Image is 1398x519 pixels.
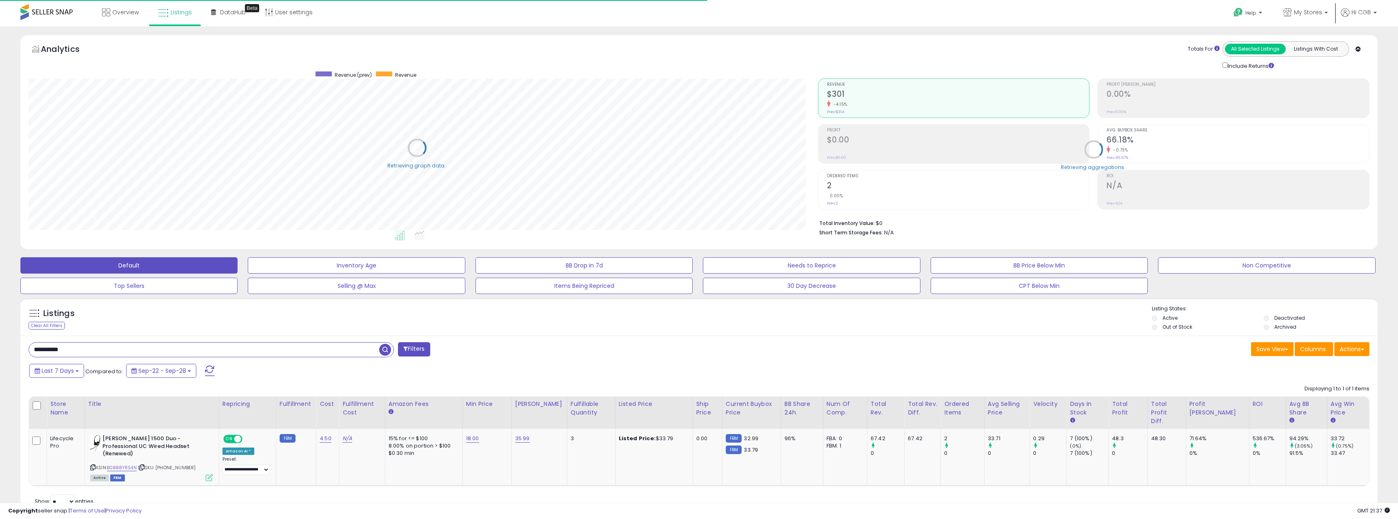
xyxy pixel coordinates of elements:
div: 0 [944,450,984,457]
div: 8.00% on portion > $100 [389,442,456,450]
div: 0 [1033,450,1066,457]
a: Terms of Use [70,507,104,515]
span: Hi CGB [1351,8,1371,16]
div: Profit [PERSON_NAME] [1189,400,1246,417]
div: Total Profit Diff. [1151,400,1182,425]
button: Save View [1251,342,1294,356]
div: 7 (100%) [1070,435,1108,442]
div: $33.79 [619,435,687,442]
div: Avg Win Price [1331,400,1366,417]
small: Amazon Fees. [389,408,393,416]
div: Totals For [1188,45,1220,53]
div: Listed Price [619,400,689,408]
span: ON [224,436,234,443]
div: Preset: [222,457,270,475]
a: 4.50 [320,434,331,443]
div: 0.00 [696,435,716,442]
small: (0.75%) [1336,443,1354,449]
div: 3 [571,435,609,442]
button: CPT Below Min [931,278,1148,294]
small: Avg BB Share. [1289,417,1294,424]
button: Columns [1295,342,1333,356]
label: Out of Stock [1162,323,1192,330]
img: 31rDiYcN1KL._SL40_.jpg [90,435,100,451]
span: All listings currently available for purchase on Amazon [90,474,109,481]
div: Repricing [222,400,273,408]
a: B08B8YRS4N [107,464,137,471]
h5: Listings [43,308,75,319]
div: 7 (100%) [1070,450,1108,457]
div: Min Price [466,400,508,408]
div: 33.47 [1331,450,1369,457]
div: Fulfillable Quantity [571,400,612,417]
div: 0.29 [1033,435,1066,442]
p: Listing States: [1152,305,1378,313]
div: [PERSON_NAME] [515,400,564,408]
div: Fulfillment Cost [342,400,382,417]
div: 33.72 [1331,435,1369,442]
div: Retrieving aggregations.. [1061,163,1127,171]
button: Top Sellers [20,278,238,294]
button: All Selected Listings [1225,44,1286,54]
div: 536.67% [1253,435,1286,442]
button: BB Drop in 7d [476,257,693,274]
div: 15% for <= $100 [389,435,456,442]
div: $0.30 min [389,450,456,457]
div: 67.42 [871,435,904,442]
div: Amazon Fees [389,400,459,408]
div: Displaying 1 to 1 of 1 items [1305,385,1369,393]
button: Sep-22 - Sep-28 [126,364,196,378]
button: Listings With Cost [1285,44,1346,54]
div: Title [88,400,216,408]
div: Avg Selling Price [988,400,1027,417]
div: 48.3 [1112,435,1147,442]
button: Needs to Reprice [703,257,920,274]
button: Last 7 Days [29,364,84,378]
div: Clear All Filters [29,322,65,330]
div: Velocity [1033,400,1063,408]
a: Hi CGB [1341,8,1377,27]
small: (0%) [1070,443,1081,449]
span: Last 7 Days [42,367,74,375]
a: Privacy Policy [106,507,142,515]
span: 33.79 [744,446,758,454]
div: Retrieving graph data.. [387,162,447,169]
a: N/A [342,434,352,443]
label: Deactivated [1274,314,1305,321]
small: (3.05%) [1295,443,1313,449]
button: Non Competitive [1158,257,1375,274]
small: Days In Stock. [1070,417,1075,424]
label: Archived [1274,323,1296,330]
div: 0% [1189,450,1249,457]
a: Help [1227,1,1270,27]
div: 2 [944,435,984,442]
span: My Stores [1294,8,1322,16]
div: Tooltip anchor [245,4,259,12]
span: 2025-10-6 21:37 GMT [1357,507,1390,515]
div: Current Buybox Price [726,400,778,417]
span: Sep-22 - Sep-28 [138,367,186,375]
button: Actions [1334,342,1369,356]
div: ASIN: [90,435,213,480]
b: Listed Price: [619,434,656,442]
div: Amazon AI * [222,448,254,455]
div: FBA: 0 [827,435,861,442]
div: 48.30 [1151,435,1180,442]
div: 96% [785,435,817,442]
div: 94.29% [1289,435,1327,442]
div: Num of Comp. [827,400,864,417]
div: 91.5% [1289,450,1327,457]
small: Avg Win Price. [1331,417,1336,424]
h5: Analytics [41,43,96,57]
div: Days In Stock [1070,400,1105,417]
button: Items Being Repriced [476,278,693,294]
button: 30 Day Decrease [703,278,920,294]
div: 33.71 [988,435,1030,442]
div: Ship Price [696,400,719,417]
span: Listings [171,8,192,16]
div: Avg BB Share [1289,400,1324,417]
small: FBM [726,445,742,454]
div: Ordered Items [944,400,981,417]
small: FBM [726,434,742,443]
a: 35.99 [515,434,530,443]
